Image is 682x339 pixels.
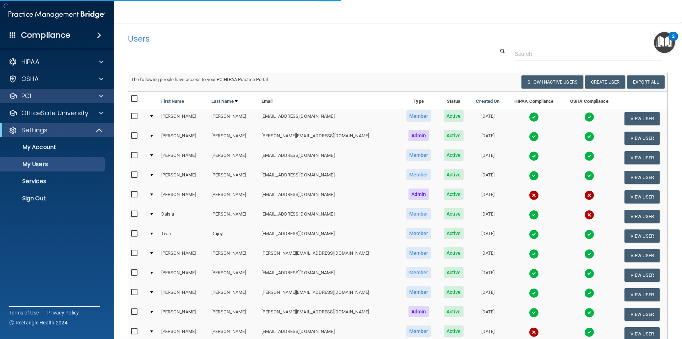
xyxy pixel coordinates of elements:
[529,190,539,200] img: cross.ca9f0e7f.svg
[209,187,259,207] td: [PERSON_NAME]
[259,92,400,109] th: Email
[470,285,506,304] td: [DATE]
[209,207,259,226] td: [PERSON_NAME]
[259,109,400,128] td: [EMAIL_ADDRESS][DOMAIN_NAME]
[9,7,105,22] img: PMB logo
[438,92,470,109] th: Status
[529,229,539,239] img: tick.e7d51cea.svg
[259,187,400,207] td: [EMAIL_ADDRESS][DOMAIN_NAME]
[529,269,539,279] img: tick.e7d51cea.svg
[406,325,431,337] span: Member
[584,327,594,337] img: tick.e7d51cea.svg
[624,112,660,125] button: View User
[444,110,464,122] span: Active
[470,246,506,265] td: [DATE]
[158,168,209,187] td: [PERSON_NAME]
[158,265,209,285] td: [PERSON_NAME]
[470,187,506,207] td: [DATE]
[209,148,259,168] td: [PERSON_NAME]
[406,228,431,239] span: Member
[408,130,429,141] span: Admin
[5,144,102,151] p: My Account
[584,210,594,220] img: cross.ca9f0e7f.svg
[624,210,660,223] button: View User
[470,168,506,187] td: [DATE]
[624,132,660,145] button: View User
[470,226,506,246] td: [DATE]
[209,265,259,285] td: [PERSON_NAME]
[21,75,39,83] p: OSHA
[259,285,400,304] td: [PERSON_NAME][EMAIL_ADDRESS][DOMAIN_NAME]
[209,285,259,304] td: [PERSON_NAME]
[158,304,209,324] td: [PERSON_NAME]
[128,34,438,43] h4: Users
[529,132,539,142] img: tick.e7d51cea.svg
[400,92,438,109] th: Type
[5,178,102,185] p: Services
[506,92,562,109] th: HIPAA Compliance
[158,226,209,246] td: Tivia
[9,75,103,83] a: OSHA
[259,128,400,148] td: [PERSON_NAME][EMAIL_ADDRESS][DOMAIN_NAME]
[406,208,431,219] span: Member
[158,187,209,207] td: [PERSON_NAME]
[444,130,464,141] span: Active
[470,109,506,128] td: [DATE]
[470,207,506,226] td: [DATE]
[406,286,431,298] span: Member
[624,229,660,243] button: View User
[529,288,539,298] img: tick.e7d51cea.svg
[584,132,594,142] img: tick.e7d51cea.svg
[259,265,400,285] td: [EMAIL_ADDRESS][DOMAIN_NAME]
[211,97,238,106] a: Last Name
[158,207,209,226] td: Daisia
[259,246,400,265] td: [PERSON_NAME][EMAIL_ADDRESS][DOMAIN_NAME]
[529,249,539,259] img: tick.e7d51cea.svg
[259,304,400,324] td: [PERSON_NAME][EMAIL_ADDRESS][DOMAIN_NAME]
[209,109,259,128] td: [PERSON_NAME]
[9,92,103,100] a: PCI
[21,92,31,100] p: PCI
[529,327,539,337] img: cross.ca9f0e7f.svg
[470,304,506,324] td: [DATE]
[444,169,464,180] span: Active
[584,269,594,279] img: tick.e7d51cea.svg
[470,148,506,168] td: [DATE]
[470,265,506,285] td: [DATE]
[584,249,594,259] img: tick.e7d51cea.svg
[9,319,67,326] span: Ⓒ Rectangle Health 2024
[47,309,79,316] a: Privacy Policy
[9,309,39,316] a: Terms of Use
[584,190,594,200] img: cross.ca9f0e7f.svg
[209,168,259,187] td: [PERSON_NAME]
[624,190,660,203] button: View User
[624,249,660,262] button: View User
[529,112,539,122] img: tick.e7d51cea.svg
[529,308,539,318] img: tick.e7d51cea.svg
[444,189,464,200] span: Active
[21,126,48,134] p: Settings
[444,267,464,278] span: Active
[470,128,506,148] td: [DATE]
[406,169,431,180] span: Member
[559,288,673,317] iframe: Drift Widget Chat Controller
[627,75,665,89] a: Export All
[158,109,209,128] td: [PERSON_NAME]
[406,110,431,122] span: Member
[624,171,660,184] button: View User
[584,151,594,161] img: tick.e7d51cea.svg
[131,77,268,82] span: The following people have access to your PCIHIPAA Practice Portal
[624,269,660,282] button: View User
[624,151,660,164] button: View User
[654,32,675,53] button: Open Resource Center, 2 new notifications
[406,247,431,259] span: Member
[584,171,594,181] img: tick.e7d51cea.svg
[21,30,70,40] h4: Compliance
[259,168,400,187] td: [EMAIL_ADDRESS][DOMAIN_NAME]
[158,246,209,265] td: [PERSON_NAME]
[672,36,675,46] div: 2
[476,97,499,106] a: Created On
[444,149,464,161] span: Active
[9,109,103,117] a: OfficeSafe University
[444,306,464,317] span: Active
